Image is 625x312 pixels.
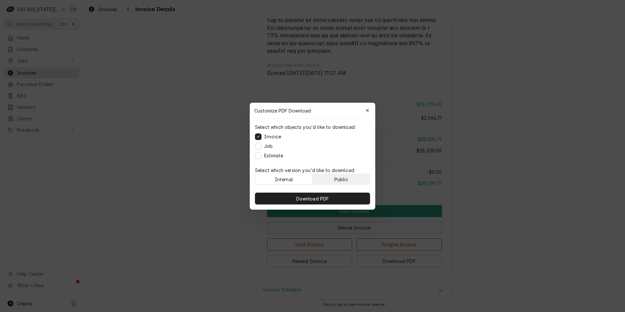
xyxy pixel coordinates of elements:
[255,167,370,174] p: Select which version you'd like to download:
[264,133,281,140] label: Invoice
[295,195,330,202] span: Download PDF
[275,176,293,182] div: Internal
[255,193,370,204] button: Download PDF
[264,143,273,149] label: Job
[334,176,348,182] div: Public
[264,152,283,159] label: Estimate
[255,124,356,130] p: Select which objects you'd like to download:
[250,103,375,118] div: Customize PDF Download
